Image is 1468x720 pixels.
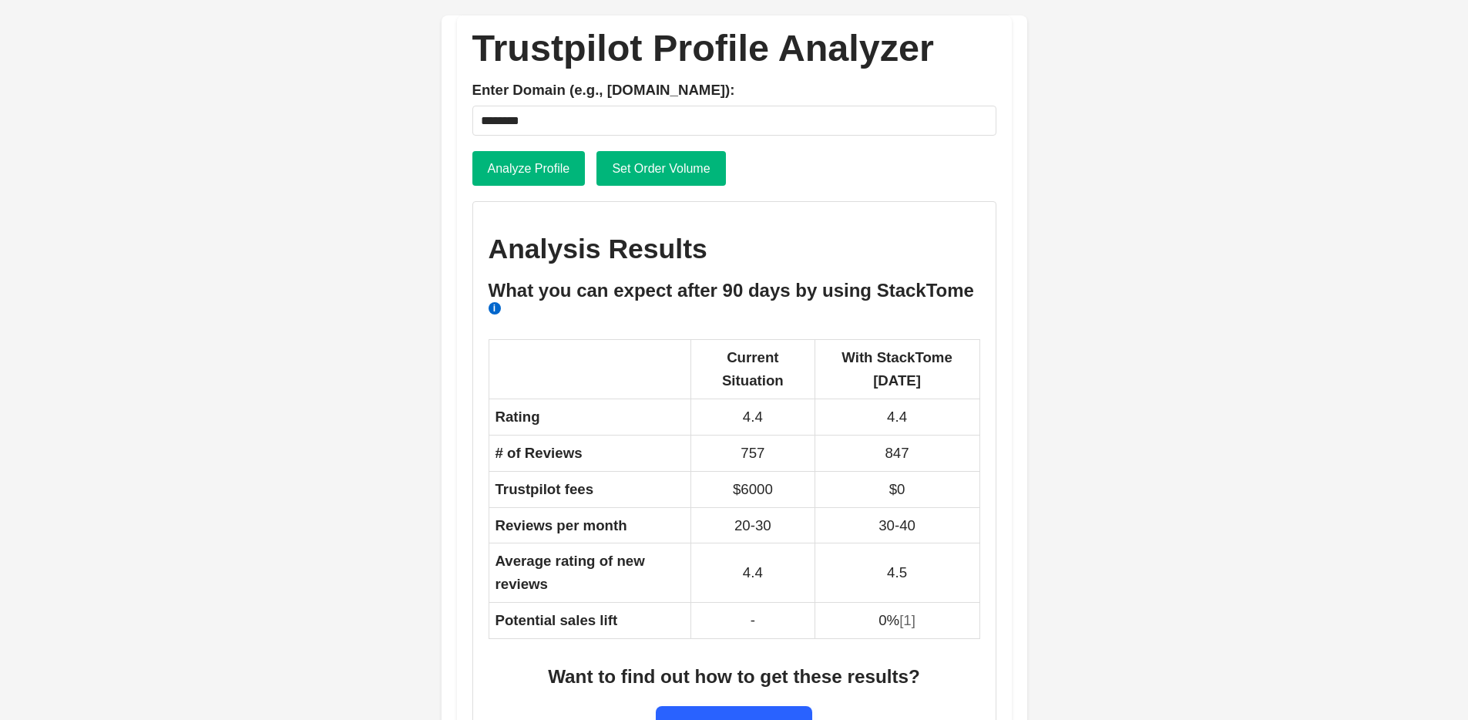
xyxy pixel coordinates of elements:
[472,31,996,65] h1: Trustpilot Profile Analyzer
[489,233,980,266] h2: Analysis Results
[899,612,915,628] a: [1]
[691,507,815,543] td: 20-30
[815,399,979,435] td: 4.4
[489,280,980,325] h3: What you can expect after 90 days by using StackTome
[489,302,501,315] span: i
[691,603,815,639] td: -
[691,340,815,399] th: Current Situation
[489,435,691,471] td: # of Reviews
[489,543,691,603] td: Average rating of new reviews
[472,151,586,187] button: Analyze Profile
[472,79,996,102] label: Enter Domain (e.g., [DOMAIN_NAME]):
[691,471,815,507] td: $6000
[489,662,980,692] div: Want to find out how to get these results?
[691,399,815,435] td: 4.4
[489,399,691,435] td: Rating
[815,543,979,603] td: 4.5
[691,435,815,471] td: 757
[489,603,691,639] td: Potential sales lift
[815,340,979,399] th: With StackTome [DATE]
[489,471,691,507] td: Trustpilot fees
[815,507,979,543] td: 30-40
[815,435,979,471] td: 847
[596,151,725,187] button: Set Order Volume
[815,603,979,639] td: 0%
[691,543,815,603] td: 4.4
[489,507,691,543] td: Reviews per month
[815,471,979,507] td: $0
